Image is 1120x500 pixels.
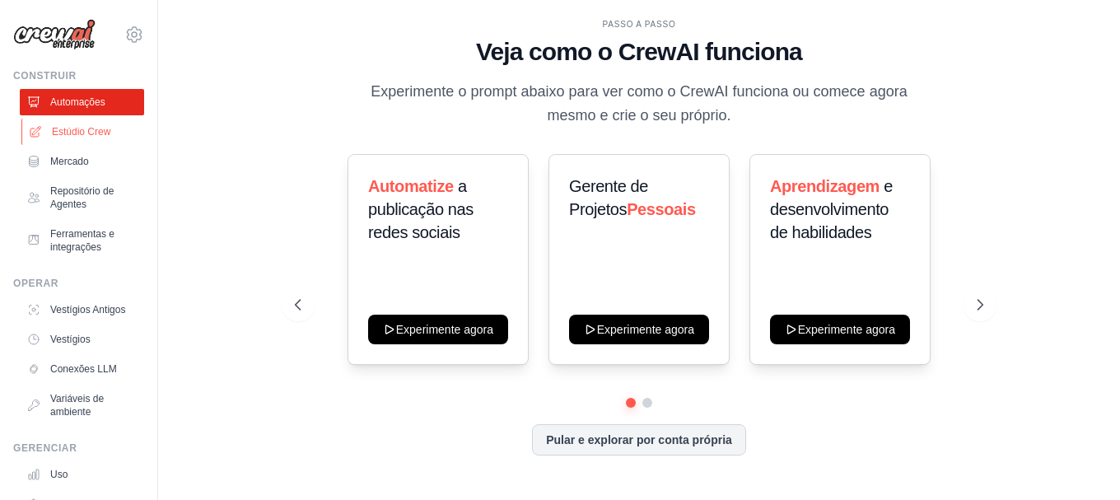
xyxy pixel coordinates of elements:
[50,334,91,345] font: Vestígios
[396,323,493,336] font: Experimente agora
[21,119,146,145] a: Estúdio Crew
[20,461,144,488] a: Uso
[52,126,110,138] font: Estúdio Crew
[476,38,802,65] font: Veja como o CrewAI funciona
[532,424,746,456] button: Pular e explorar por conta própria
[50,393,104,418] font: Variáveis ​​de ambiente
[13,19,96,50] img: Logotipo
[50,469,68,480] font: Uso
[371,83,907,124] font: Experimente o prompt abaixo para ver como o CrewAI funciona ou comece agora mesmo e crie o seu pr...
[50,185,114,210] font: Repositório de Agentes
[1038,421,1120,500] iframe: Widget de bate-papo
[770,315,910,344] button: Experimente agora
[20,148,144,175] a: Mercado
[20,326,144,353] a: Vestígios
[603,20,676,29] font: PASSO A PASSO
[13,278,58,289] font: Operar
[627,200,696,218] font: Pessoais
[569,177,648,218] font: Gerente de Projetos
[368,177,474,241] font: a publicação nas redes sociais
[569,315,709,344] button: Experimente agora
[20,356,144,382] a: Conexões LLM
[50,304,125,315] font: Vestígios Antigos
[20,89,144,115] a: Automações
[50,363,117,375] font: Conexões LLM
[770,177,880,195] font: Aprendizagem
[13,442,77,454] font: Gerenciar
[798,323,895,336] font: Experimente agora
[20,178,144,217] a: Repositório de Agentes
[50,228,114,253] font: Ferramentas e integrações
[20,221,144,260] a: Ferramentas e integrações
[597,323,694,336] font: Experimente agora
[50,96,105,108] font: Automações
[368,315,508,344] button: Experimente agora
[20,297,144,323] a: Vestígios Antigos
[770,177,893,241] font: e desenvolvimento de habilidades
[546,433,732,446] font: Pular e explorar por conta própria
[20,386,144,425] a: Variáveis ​​de ambiente
[50,156,89,167] font: Mercado
[368,177,454,195] font: Automatize
[13,70,77,82] font: Construir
